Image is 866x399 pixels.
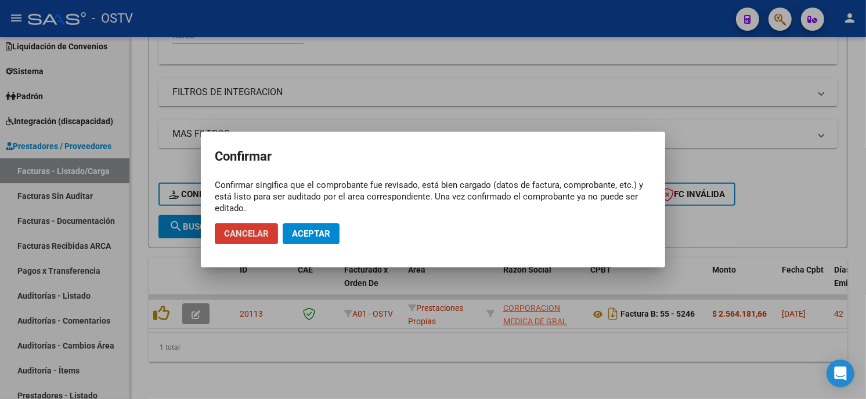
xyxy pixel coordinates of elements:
[283,223,340,244] button: Aceptar
[215,223,278,244] button: Cancelar
[292,228,330,239] span: Aceptar
[215,146,651,168] h2: Confirmar
[224,228,269,239] span: Cancelar
[215,179,651,214] div: Confirmar singifica que el comprobante fue revisado, está bien cargado (datos de factura, comprob...
[827,360,854,387] div: Open Intercom Messenger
